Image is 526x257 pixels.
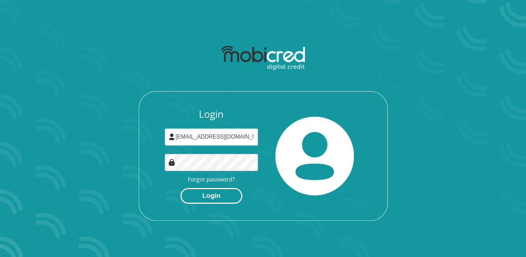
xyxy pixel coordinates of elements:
a: Forgot password? [188,176,235,183]
img: mobicred logo [221,46,305,70]
button: Login [180,188,242,204]
h3: Login [165,108,258,120]
img: user-icon image [168,133,175,140]
input: Username [165,128,258,146]
img: Image [168,159,175,166]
